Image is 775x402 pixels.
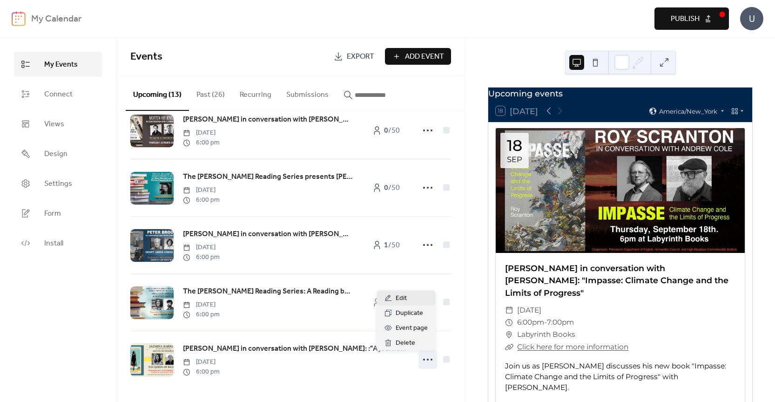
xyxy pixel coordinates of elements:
a: Click here for more information [517,342,628,351]
a: 1/50 [363,237,409,253]
span: The [PERSON_NAME] Reading Series: A Reading by [PERSON_NAME] and [PERSON_NAME] [183,286,353,297]
span: [PERSON_NAME] in conversation with [PERSON_NAME]: "The Master of Contradictions: [PERSON_NAME] an... [183,114,353,125]
a: Connect [14,82,102,107]
span: 6:00pm [517,316,544,328]
span: America/New_York [659,108,717,114]
span: Export [347,51,374,62]
button: Publish [654,7,729,30]
a: [PERSON_NAME] in conversation with [PERSON_NAME]: "Impasse: Climate Change and the Limits of Prog... [505,263,728,298]
a: Install [14,231,102,256]
div: ​ [505,341,513,353]
span: - [544,316,547,328]
span: 6:00 pm [183,195,220,205]
a: [PERSON_NAME] in conversation with [PERSON_NAME]: "[PERSON_NAME] Comes Home" [183,228,353,240]
span: Settings [44,178,72,190]
span: Views [44,119,64,130]
span: [DATE] [183,357,220,367]
a: 0/50 [363,122,409,139]
div: ​ [505,316,513,328]
span: My Events [44,59,78,70]
span: Edit [396,293,407,304]
div: 18 [507,138,522,153]
a: 0/50 [363,179,409,196]
span: Form [44,208,61,219]
a: Design [14,141,102,166]
span: [DATE] [183,300,220,310]
span: Connect [44,89,73,100]
span: Events [130,47,162,67]
span: [DATE] [183,185,220,195]
span: Event page [396,323,428,334]
span: Design [44,149,67,160]
span: / 50 [384,125,400,136]
img: logo [12,11,26,26]
span: Delete [396,338,415,349]
span: [DATE] [517,304,541,316]
span: 6:00 pm [183,138,220,148]
span: 6:00 pm [183,310,220,320]
span: 6:00 pm [183,252,220,262]
span: / 50 [384,240,400,251]
a: My Events [14,52,102,77]
span: [PERSON_NAME] in conversation with [PERSON_NAME]: :"A journey through the Princeton Archives of [... [183,343,409,354]
button: Add Event [385,48,451,65]
button: Past (26) [189,75,232,110]
div: Sep [507,156,522,164]
a: Views [14,111,102,136]
b: 1 [384,238,388,252]
span: Add Event [405,51,444,62]
span: [DATE] [183,128,220,138]
a: [PERSON_NAME] in conversation with [PERSON_NAME]: :"A journey through the Princeton Archives of [... [183,343,409,355]
div: ​ [505,304,513,316]
button: Submissions [279,75,336,110]
button: Recurring [232,75,279,110]
a: Export [327,48,381,65]
span: Labyrinth Books [517,328,575,341]
span: [DATE] [183,243,220,252]
b: 0 [384,123,388,138]
a: [PERSON_NAME] in conversation with [PERSON_NAME]: "The Master of Contradictions: [PERSON_NAME] an... [183,114,353,126]
div: ​ [505,328,513,341]
a: The [PERSON_NAME] Reading Series: A Reading by [PERSON_NAME] and [PERSON_NAME] [183,286,353,298]
span: Duplicate [396,308,423,319]
span: 6:00 pm [183,367,220,377]
span: [PERSON_NAME] in conversation with [PERSON_NAME]: "[PERSON_NAME] Comes Home" [183,229,353,240]
button: Upcoming (13) [126,75,189,111]
span: / 50 [384,183,400,194]
div: U [740,7,763,30]
b: My Calendar [31,10,81,28]
div: Upcoming events [488,88,752,100]
a: Form [14,201,102,226]
span: 7:00pm [547,316,574,328]
a: 2/50 [363,294,409,311]
a: Settings [14,171,102,196]
b: 0 [384,181,388,195]
a: The [PERSON_NAME] Reading Series presents [PERSON_NAME] and Student Readers [183,171,353,183]
span: Publish [671,14,700,25]
span: Install [44,238,63,249]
